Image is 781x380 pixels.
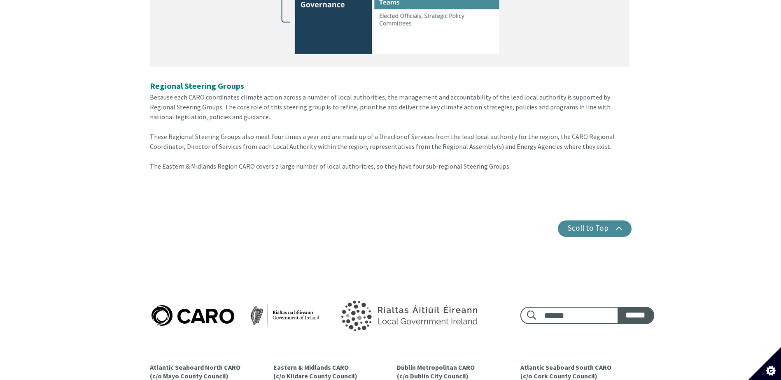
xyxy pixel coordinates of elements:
button: Scoll to Top [558,220,632,237]
img: Caro logo [150,304,321,327]
img: Government of Ireland logo [322,290,494,341]
button: Set cookie preferences [748,347,781,380]
strong: Regional Steering Groups [150,81,244,91]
